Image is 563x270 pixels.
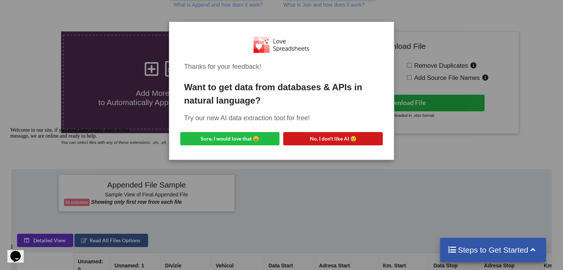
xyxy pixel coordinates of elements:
[184,81,379,107] div: Want to get data from databases & APIs in natural language?
[448,245,539,254] h4: Steps to Get Started
[7,124,141,237] iframe: chat widget
[3,3,136,15] div: Welcome to our site, if you need help simply reply to this message, we are online and ready to help.
[184,62,379,72] div: Thanks for your feedback!
[3,3,122,14] span: Welcome to our site, if you need help simply reply to this message, we are online and ready to help.
[283,132,382,145] button: No, I don't like AI 😥
[7,240,31,263] iframe: chat widget
[184,113,379,123] div: Try our new AI data extraction tool for free!
[180,132,279,145] button: Sure, I would love that 😀
[254,37,309,53] img: Logo.png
